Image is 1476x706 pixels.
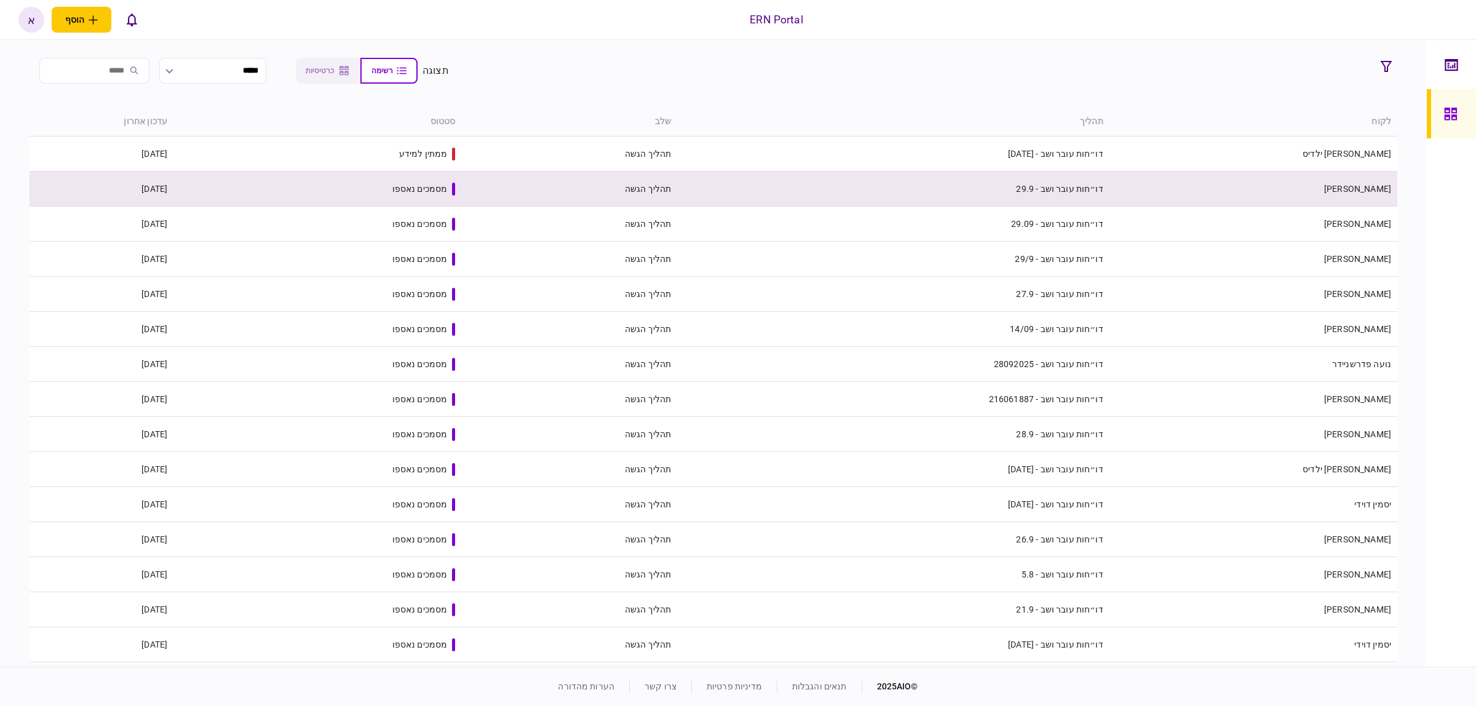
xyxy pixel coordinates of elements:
td: דו״חות עובר ושב - [DATE] [677,487,1109,522]
div: מסמכים נאספו [392,603,448,616]
td: דו״חות עובר ושב - 28092025 [677,347,1109,382]
td: [DATE] [30,382,173,417]
a: [PERSON_NAME] [1324,605,1391,614]
td: תהליך הגשה [461,172,677,207]
td: [DATE] [30,277,173,312]
span: כרטיסיות [306,66,334,75]
td: [DATE] [30,522,173,557]
div: ERN Portal [750,12,803,28]
td: [DATE] [30,557,173,592]
a: הערות מהדורה [558,681,614,691]
button: א [18,7,44,33]
th: לקוח [1109,108,1397,137]
a: מדיניות פרטיות [707,681,762,691]
button: כרטיסיות [296,58,360,84]
div: מסמכים נאספו [392,638,448,651]
td: דו״חות עובר ושב - 28.9 [677,417,1109,452]
td: דו״חות עובר ושב - 27.9 [677,277,1109,312]
a: יסמין דוידי [1354,640,1391,649]
th: תהליך [677,108,1109,137]
th: סטטוס [173,108,461,137]
a: [PERSON_NAME] ילדיס [1303,149,1391,159]
div: מסמכים נאספו [392,323,448,335]
td: תהליך הגשה [461,557,677,592]
div: מסמכים נאספו [392,428,448,440]
td: תהליך הגשה [461,347,677,382]
a: [PERSON_NAME] [1324,289,1391,299]
div: © 2025 AIO [862,680,918,693]
th: עדכון אחרון [30,108,173,137]
td: תהליך הגשה [461,382,677,417]
a: [PERSON_NAME] [1324,324,1391,334]
td: דו״חות עובר ושב - 29.9 [677,172,1109,207]
td: [DATE] [30,452,173,487]
td: [DATE] [30,592,173,627]
div: מסמכים נאספו [392,533,448,545]
td: תהליך הגשה [461,592,677,627]
td: דו״חות עובר ושב - 14/09 [677,312,1109,347]
a: [PERSON_NAME] [1324,394,1391,404]
div: מסמכים נאספו [392,253,448,265]
td: תהליך הגשה [461,207,677,242]
td: [DATE] [30,487,173,522]
td: [DATE] [30,312,173,347]
td: תהליך הגשה [461,312,677,347]
td: [DATE] [30,172,173,207]
button: פתח רשימת התראות [119,7,145,33]
td: תהליך הגשה [461,452,677,487]
td: תהליך הגשה [461,522,677,557]
td: תהליך הגשה [461,242,677,277]
td: תהליך הגשה [461,277,677,312]
td: תהליך הגשה [461,487,677,522]
a: [PERSON_NAME] [1324,569,1391,579]
td: תהליך הגשה [461,662,677,697]
a: נועה פדרשניידר [1332,359,1391,369]
a: [PERSON_NAME] [1324,219,1391,229]
a: [PERSON_NAME] [1324,184,1391,194]
div: מסמכים נאספו [392,498,448,510]
td: דו״חות עובר ושב - [DATE] [677,452,1109,487]
div: מסמכים נאספו [392,463,448,475]
div: תצוגה [423,63,449,78]
a: צרו קשר [645,681,676,691]
div: מסמכים נאספו [392,358,448,370]
td: [DATE] [30,627,173,662]
a: [PERSON_NAME] ילדיס [1303,464,1391,474]
a: [PERSON_NAME] [1324,534,1391,544]
div: מסמכים נאספו [392,288,448,300]
td: דו״חות עובר ושב [677,662,1109,697]
td: [DATE] [30,137,173,172]
div: מסמכים נאספו [392,393,448,405]
div: מסמכים נאספו [392,183,448,195]
td: תהליך הגשה [461,627,677,662]
td: [DATE] [30,662,173,697]
td: [DATE] [30,242,173,277]
button: רשימה [360,58,418,84]
a: תנאים והגבלות [792,681,847,691]
a: [PERSON_NAME] [1324,429,1391,439]
a: [PERSON_NAME] [1324,254,1391,264]
td: דו״חות עובר ושב - 26.9 [677,522,1109,557]
div: מסמכים נאספו [392,218,448,230]
td: [DATE] [30,347,173,382]
th: שלב [461,108,677,137]
td: [DATE] [30,207,173,242]
td: דו״חות עובר ושב - 29.09 [677,207,1109,242]
span: רשימה [371,66,393,75]
td: תהליך הגשה [461,137,677,172]
td: תהליך הגשה [461,417,677,452]
a: יסמין דוידי [1354,499,1391,509]
div: מסמכים נאספו [392,568,448,581]
td: דו״חות עובר ושב - 216061887 [677,382,1109,417]
td: דו״חות עובר ושב - [DATE] [677,627,1109,662]
td: [DATE] [30,417,173,452]
td: דו״חות עובר ושב - [DATE] [677,137,1109,172]
button: פתח תפריט להוספת לקוח [52,7,111,33]
td: דו״חות עובר ושב - 29/9 [677,242,1109,277]
div: ממתין למידע [399,148,448,160]
td: דו״חות עובר ושב - 5.8 [677,557,1109,592]
td: דו״חות עובר ושב - 21.9 [677,592,1109,627]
